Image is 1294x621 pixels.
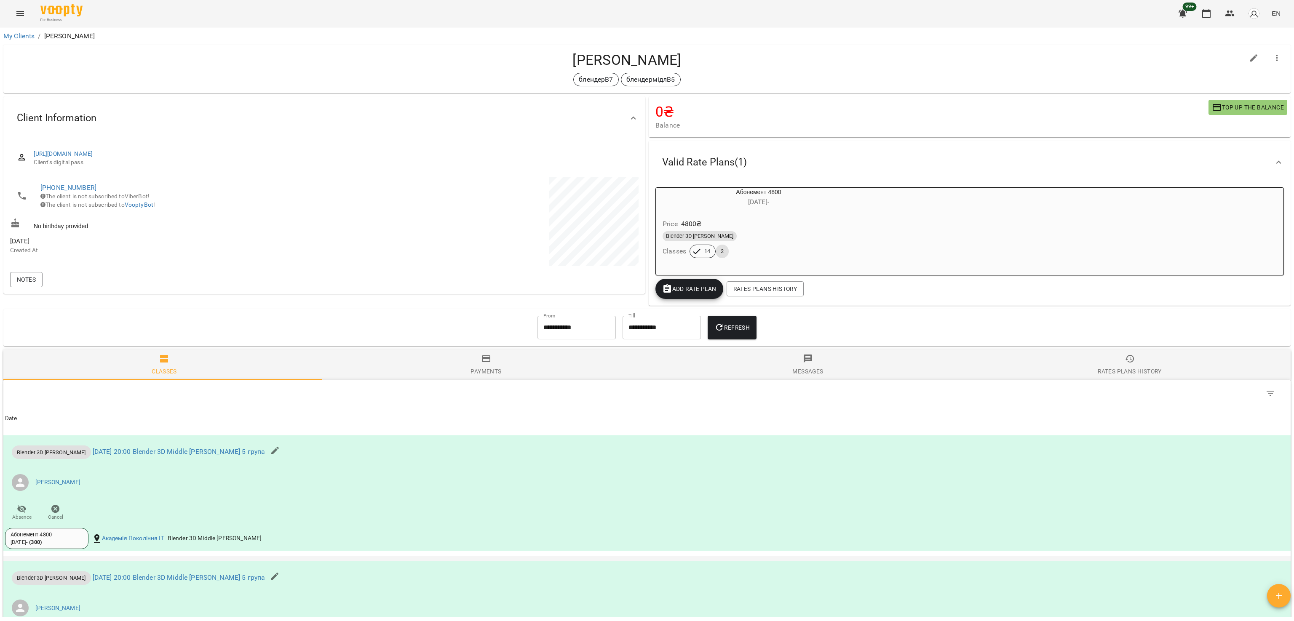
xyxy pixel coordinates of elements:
div: Абонемент 4800 [11,531,83,538]
span: Cancel [48,514,63,521]
div: Table Toolbar [3,380,1291,407]
div: Абонемент 4800[DATE]- (300) [5,528,88,549]
div: Valid Rate Plans(1) [649,141,1291,184]
div: Blender 3D Middle [PERSON_NAME] [166,533,264,544]
span: Date [5,413,1289,424]
p: блендерВ7 [579,75,613,85]
div: Date [5,413,17,424]
button: Cancel [39,501,72,525]
button: Menu [10,3,30,24]
span: 2 [716,248,729,255]
span: Balance [655,120,1208,131]
span: [DATE] [10,236,323,246]
span: Client's digital pass [34,158,632,167]
span: 14 [699,248,715,255]
div: Payments [471,366,501,376]
span: Client Information [17,112,96,125]
button: Notes [10,272,43,287]
div: блендерВ7 [573,73,618,86]
div: No birthday provided [8,216,324,232]
button: Rates Plans History [727,281,804,296]
div: [DATE] - [11,538,42,546]
p: 4800 ₴ [681,219,702,229]
button: Add Rate plan [655,279,723,299]
span: Top up the balance [1212,102,1284,112]
div: Classes [152,366,177,376]
a: [DATE] 20:00 Blender 3D Middle [PERSON_NAME] 5 група [93,448,265,456]
button: Filter [1260,383,1281,403]
span: The client is not subscribed to ! [40,201,155,208]
button: Абонемент 4800[DATE]- Price4800₴Blender 3D [PERSON_NAME]Classes142 [656,188,861,268]
button: Absence [5,501,39,525]
h4: 0 ₴ [655,103,1208,120]
span: Valid Rate Plans ( 1 ) [662,156,747,169]
span: Blender 3D [PERSON_NAME] [12,448,91,456]
button: Top up the balance [1208,100,1287,115]
h6: Classes [663,245,686,257]
span: Refresh [714,322,750,333]
p: блендермідлВ5 [626,75,675,85]
a: My Clients [3,32,35,40]
span: Blender 3D [PERSON_NAME] [12,574,91,582]
p: Created At [10,246,323,255]
div: Абонемент 4800 [656,188,861,208]
div: Rates Plans History [1098,366,1161,376]
a: [PERSON_NAME] [35,604,80,613]
div: Sort [5,413,17,424]
a: Академія Покоління ІТ [102,534,164,543]
span: Absence [12,514,32,521]
h4: [PERSON_NAME] [10,51,1244,69]
span: [DATE] - [748,198,769,206]
span: Add Rate plan [662,284,717,294]
div: Client Information [3,96,645,140]
div: Messages [792,366,823,376]
nav: breadcrumb [3,31,1291,41]
span: EN [1272,9,1281,18]
li: / [38,31,40,41]
h6: Price [663,218,678,230]
a: [PHONE_NUMBER] [40,184,96,192]
span: For Business [40,17,83,23]
span: Rates Plans History [733,284,797,294]
span: The client is not subscribed to ViberBot! [40,193,150,200]
a: [DATE] 20:00 Blender 3D Middle [PERSON_NAME] 5 група [93,573,265,581]
a: [URL][DOMAIN_NAME] [34,150,93,157]
button: EN [1268,5,1284,21]
a: [PERSON_NAME] [35,478,80,487]
img: avatar_s.png [1248,8,1260,19]
a: VooptyBot [125,201,153,208]
span: 99+ [1183,3,1197,11]
span: Notes [17,275,36,285]
b: ( 300 ) [29,539,42,545]
button: Refresh [708,316,757,339]
span: Blender 3D [PERSON_NAME] [663,232,737,240]
div: блендермідлВ5 [621,73,681,86]
p: [PERSON_NAME] [44,31,95,41]
img: Voopty Logo [40,4,83,16]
